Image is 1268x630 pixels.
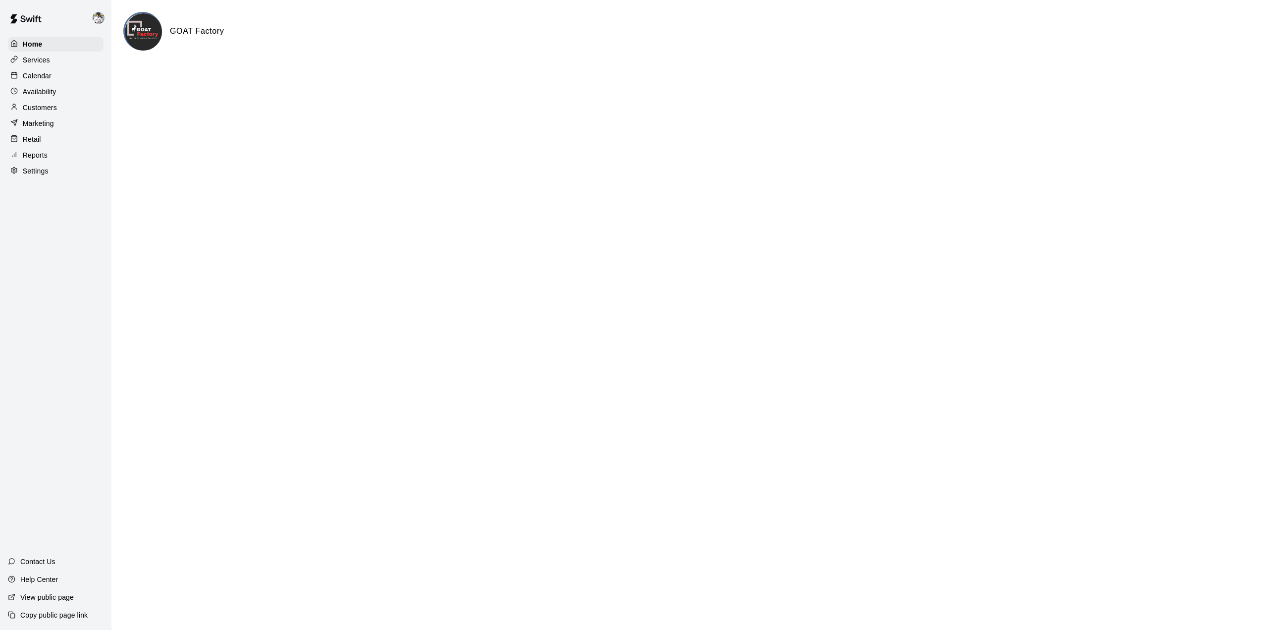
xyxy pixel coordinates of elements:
[20,592,74,602] p: View public page
[23,118,54,128] p: Marketing
[23,87,56,97] p: Availability
[8,100,104,115] a: Customers
[8,53,104,67] a: Services
[8,164,104,178] a: Settings
[20,610,88,620] p: Copy public page link
[23,103,57,113] p: Customers
[170,25,224,38] h6: GOAT Factory
[23,55,50,65] p: Services
[93,12,105,24] img: Justin Dunning
[91,8,111,28] div: Justin Dunning
[23,166,49,176] p: Settings
[8,148,104,163] a: Reports
[8,84,104,99] a: Availability
[23,134,41,144] p: Retail
[23,39,43,49] p: Home
[8,132,104,147] a: Retail
[20,574,58,584] p: Help Center
[8,37,104,52] a: Home
[23,71,52,81] p: Calendar
[8,116,104,131] a: Marketing
[8,68,104,83] a: Calendar
[23,150,48,160] p: Reports
[125,13,162,51] img: GOAT Factory logo
[20,557,55,567] p: Contact Us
